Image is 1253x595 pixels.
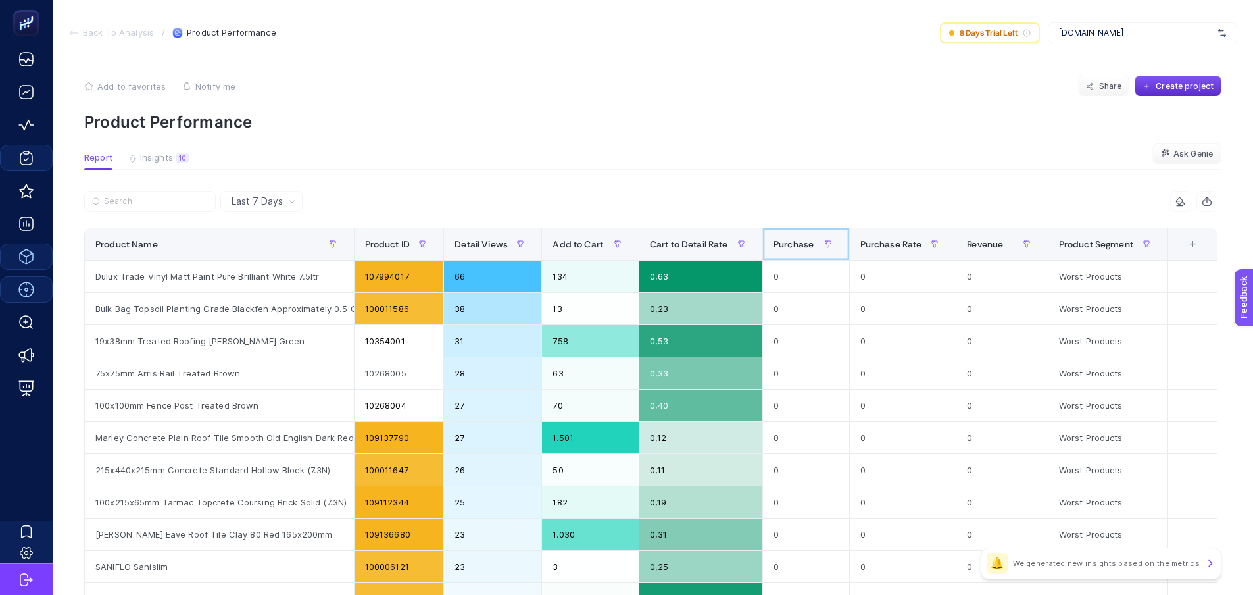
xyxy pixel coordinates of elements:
p: Product Performance [84,113,1221,132]
div: 0 [956,325,1048,357]
div: Worst Products [1048,454,1167,486]
div: 25 [444,486,541,518]
div: 215x440x215mm Concrete Standard Hollow Block (7.3N) [85,454,354,486]
div: 0 [850,293,956,324]
button: Ask Genie [1152,143,1221,165]
span: 8 Days Trial Left [960,28,1018,38]
div: 🔔 [987,553,1008,574]
div: 0,25 [639,551,762,582]
div: 100011586 [355,293,444,324]
div: 100006121 [355,551,444,582]
input: Search [104,197,208,207]
span: Cart to Detail Rate [650,239,728,249]
span: Back To Analysis [83,28,154,38]
span: [DOMAIN_NAME] [1059,28,1213,38]
div: 0 [850,486,956,518]
div: 0,53 [639,325,762,357]
div: 0 [850,390,956,421]
div: 0 [763,357,849,389]
div: 0,40 [639,390,762,421]
span: Product Performance [187,28,276,38]
span: Notify me [195,81,235,91]
span: Product ID [365,239,410,249]
div: Worst Products [1048,486,1167,518]
div: 10268004 [355,390,444,421]
div: 109137790 [355,422,444,453]
img: svg%3e [1218,26,1226,39]
div: 0 [850,519,956,550]
span: Ask Genie [1173,149,1213,159]
div: 3 [542,551,639,582]
div: 9 items selected [1179,239,1189,268]
div: 0,12 [639,422,762,453]
div: 0 [850,422,956,453]
button: Create project [1135,76,1221,97]
div: 0,33 [639,357,762,389]
div: 0 [956,551,1048,582]
div: 26 [444,454,541,486]
div: 19x38mm Treated Roofing [PERSON_NAME] Green [85,325,354,357]
div: 0,63 [639,261,762,292]
div: 0 [763,390,849,421]
div: 0 [956,293,1048,324]
div: 1.501 [542,422,639,453]
div: 758 [542,325,639,357]
span: Product Name [95,239,158,249]
div: 109112344 [355,486,444,518]
div: 13 [542,293,639,324]
span: Purchase [774,239,814,249]
div: 0 [763,454,849,486]
span: / [162,27,165,38]
div: 23 [444,551,541,582]
div: 63 [542,357,639,389]
div: 0 [850,261,956,292]
div: 0 [763,261,849,292]
span: Insights [140,153,173,163]
div: 10354001 [355,325,444,357]
div: 0 [763,519,849,550]
div: 50 [542,454,639,486]
span: Create project [1156,81,1214,91]
div: Bulk Bag Topsoil Planting Grade Blackfen Approximately 0.5 Cubic Metre 550-600kg [85,293,354,324]
div: 0 [956,261,1048,292]
div: 31 [444,325,541,357]
div: 0 [956,454,1048,486]
button: Share [1078,76,1129,97]
div: 0 [850,454,956,486]
div: 0 [956,390,1048,421]
span: Last 7 Days [232,195,283,208]
div: 10268005 [355,357,444,389]
div: 0 [956,422,1048,453]
div: Dulux Trade Vinyl Matt Paint Pure Brilliant White 7.5ltr [85,261,354,292]
button: Notify me [182,81,235,91]
div: Worst Products [1048,422,1167,453]
div: 100x215x65mm Tarmac Topcrete Coursing Brick Solid (7.3N) [85,486,354,518]
div: 38 [444,293,541,324]
div: + [1180,239,1205,249]
span: Revenue [967,239,1003,249]
div: 70 [542,390,639,421]
div: 0 [956,357,1048,389]
div: 0,31 [639,519,762,550]
div: 0,23 [639,293,762,324]
div: Worst Products [1048,390,1167,421]
button: Add to favorites [84,81,166,91]
span: Add to Cart [553,239,603,249]
div: 23 [444,519,541,550]
span: Add to favorites [97,81,166,91]
span: Product Segment [1059,239,1133,249]
div: 100011647 [355,454,444,486]
div: 0 [850,551,956,582]
div: 0 [763,486,849,518]
span: Share [1099,81,1122,91]
div: Worst Products [1048,357,1167,389]
div: 66 [444,261,541,292]
span: Purchase Rate [860,239,922,249]
div: 27 [444,422,541,453]
div: 28 [444,357,541,389]
span: Detail Views [455,239,508,249]
div: 107994017 [355,261,444,292]
p: We generated new insights based on the metrics [1013,558,1200,569]
div: 27 [444,390,541,421]
div: 134 [542,261,639,292]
